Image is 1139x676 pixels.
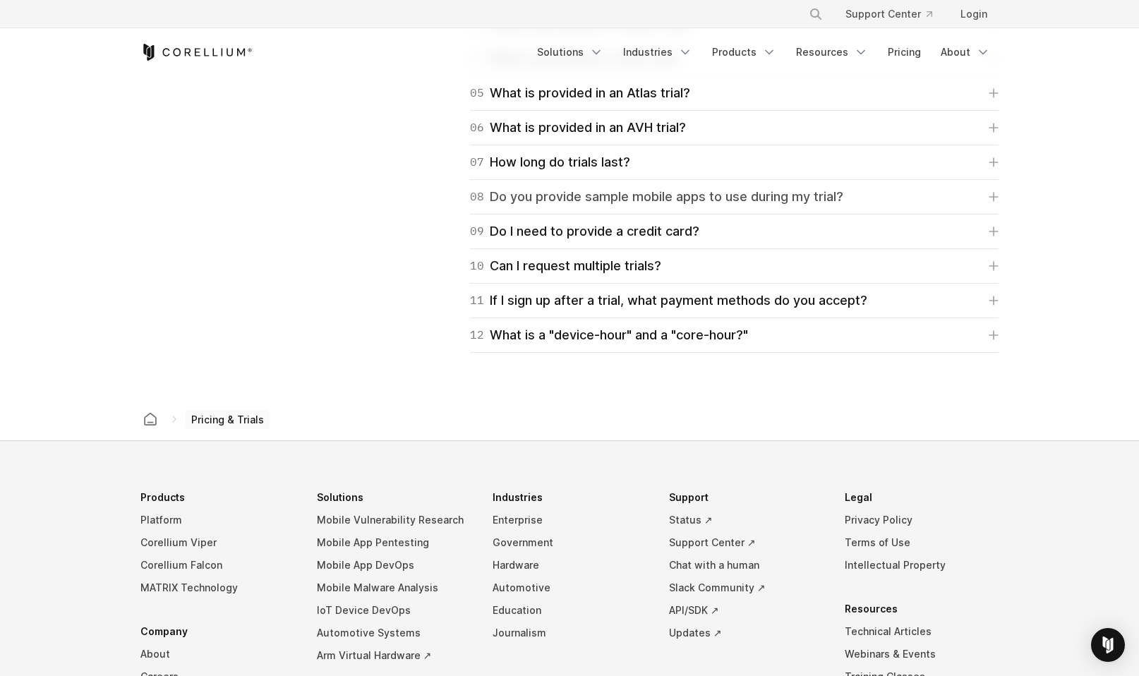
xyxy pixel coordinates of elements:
[669,554,823,577] a: Chat with a human
[470,83,999,103] a: 05What is provided in an Atlas trial?
[470,291,484,310] span: 11
[704,40,785,65] a: Products
[470,152,999,172] a: 07How long do trials last?
[140,509,294,531] a: Platform
[140,44,253,61] a: Corellium Home
[529,40,612,65] a: Solutions
[140,531,294,554] a: Corellium Viper
[470,291,999,310] a: 11If I sign up after a trial, what payment methods do you accept?
[470,325,999,345] a: 12What is a "device-hour" and a "core-hour?"
[845,554,999,577] a: Intellectual Property
[470,187,999,207] a: 08Do you provide sample mobile apps to use during my trial?
[470,256,661,276] div: Can I request multiple trials?
[493,599,646,622] a: Education
[470,152,484,172] span: 07
[493,509,646,531] a: Enterprise
[669,599,823,622] a: API/SDK ↗
[879,40,929,65] a: Pricing
[317,622,471,644] a: Automotive Systems
[949,1,999,27] a: Login
[470,118,686,138] div: What is provided in an AVH trial?
[470,187,843,207] div: Do you provide sample mobile apps to use during my trial?
[470,187,484,207] span: 08
[317,554,471,577] a: Mobile App DevOps
[317,644,471,667] a: Arm Virtual Hardware ↗
[470,83,690,103] div: What is provided in an Atlas trial?
[1091,628,1125,662] div: Open Intercom Messenger
[792,1,999,27] div: Navigation Menu
[470,222,699,241] div: Do I need to provide a credit card?
[493,531,646,554] a: Government
[317,531,471,554] a: Mobile App Pentesting
[845,509,999,531] a: Privacy Policy
[470,118,999,138] a: 06What is provided in an AVH trial?
[470,118,484,138] span: 06
[932,40,999,65] a: About
[669,622,823,644] a: Updates ↗
[669,531,823,554] a: Support Center ↗
[493,577,646,599] a: Automotive
[317,577,471,599] a: Mobile Malware Analysis
[529,40,999,65] div: Navigation Menu
[138,409,163,429] a: Corellium home
[493,554,646,577] a: Hardware
[470,256,999,276] a: 10Can I request multiple trials?
[140,577,294,599] a: MATRIX Technology
[669,509,823,531] a: Status ↗
[140,554,294,577] a: Corellium Falcon
[615,40,701,65] a: Industries
[834,1,944,27] a: Support Center
[669,577,823,599] a: Slack Community ↗
[470,83,484,103] span: 05
[803,1,828,27] button: Search
[470,222,999,241] a: 09Do I need to provide a credit card?
[845,620,999,643] a: Technical Articles
[470,291,867,310] div: If I sign up after a trial, what payment methods do you accept?
[845,531,999,554] a: Terms of Use
[317,599,471,622] a: IoT Device DevOps
[493,622,646,644] a: Journalism
[317,509,471,531] a: Mobile Vulnerability Research
[470,325,484,345] span: 12
[470,325,748,345] div: What is a "device-hour" and a "core-hour?"
[140,643,294,665] a: About
[186,410,270,430] span: Pricing & Trials
[788,40,876,65] a: Resources
[470,152,630,172] div: How long do trials last?
[470,222,484,241] span: 09
[470,256,484,276] span: 10
[845,643,999,665] a: Webinars & Events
